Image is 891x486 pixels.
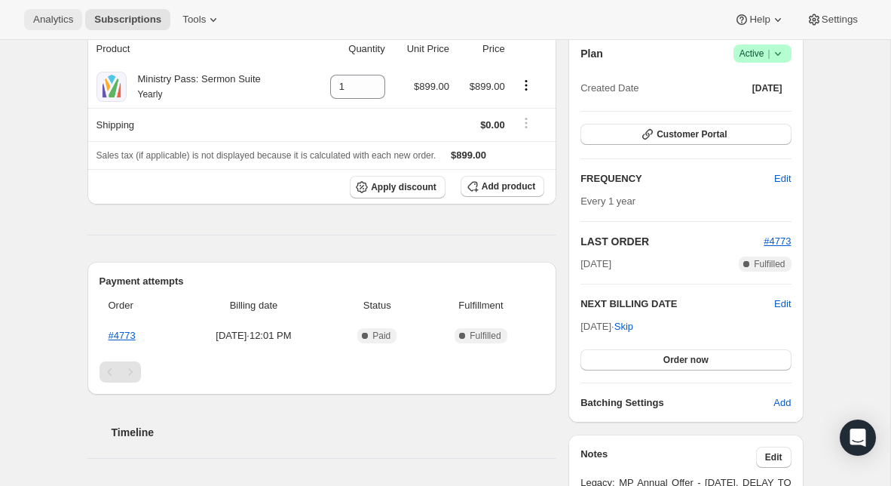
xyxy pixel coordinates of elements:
[112,425,557,440] h2: Timeline
[822,14,858,26] span: Settings
[764,234,791,249] button: #4773
[580,297,774,312] h2: NEXT BILLING DATE
[739,46,785,61] span: Active
[24,9,82,30] button: Analytics
[605,315,642,339] button: Skip
[767,48,770,60] span: |
[657,128,727,140] span: Customer Portal
[580,447,756,468] h3: Notes
[390,32,454,66] th: Unit Price
[461,176,544,197] button: Add product
[451,149,486,161] span: $899.00
[752,82,782,94] span: [DATE]
[87,108,310,141] th: Shipping
[514,115,538,131] button: Shipping actions
[100,289,176,322] th: Order
[100,274,545,289] h2: Payment attempts
[179,328,328,343] span: [DATE] · 12:01 PM
[454,32,510,66] th: Price
[470,81,505,92] span: $899.00
[85,9,170,30] button: Subscriptions
[482,180,535,192] span: Add product
[127,72,261,102] div: Ministry Pass: Sermon Suite
[765,451,782,463] span: Edit
[749,14,770,26] span: Help
[580,171,774,186] h2: FREQUENCY
[109,330,136,341] a: #4773
[580,257,611,272] span: [DATE]
[350,176,445,198] button: Apply discount
[764,235,791,247] a: #4773
[372,330,390,342] span: Paid
[580,395,773,411] h6: Batching Settings
[427,298,535,313] span: Fulfillment
[774,297,791,312] button: Edit
[310,32,390,66] th: Quantity
[580,195,635,207] span: Every 1 year
[773,395,791,411] span: Add
[580,234,764,249] h2: LAST ORDER
[179,298,328,313] span: Billing date
[764,391,800,415] button: Add
[371,181,436,193] span: Apply discount
[182,14,206,26] span: Tools
[725,9,794,30] button: Help
[798,9,867,30] button: Settings
[754,258,785,270] span: Fulfilled
[96,150,436,161] span: Sales tax (if applicable) is not displayed because it is calculated with each new order.
[480,119,505,131] span: $0.00
[743,78,791,99] button: [DATE]
[614,319,633,334] span: Skip
[138,89,163,100] small: Yearly
[663,354,709,366] span: Order now
[580,46,603,61] h2: Plan
[514,77,538,94] button: Product actions
[173,9,230,30] button: Tools
[580,321,633,332] span: [DATE] ·
[774,171,791,186] span: Edit
[580,349,791,371] button: Order now
[840,420,876,456] div: Open Intercom Messenger
[94,14,161,26] span: Subscriptions
[96,72,127,102] img: product img
[87,32,310,66] th: Product
[414,81,449,92] span: $899.00
[337,298,418,313] span: Status
[100,361,545,383] nav: Pagination
[33,14,73,26] span: Analytics
[580,81,638,96] span: Created Date
[765,167,800,191] button: Edit
[580,124,791,145] button: Customer Portal
[756,447,791,468] button: Edit
[470,330,501,342] span: Fulfilled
